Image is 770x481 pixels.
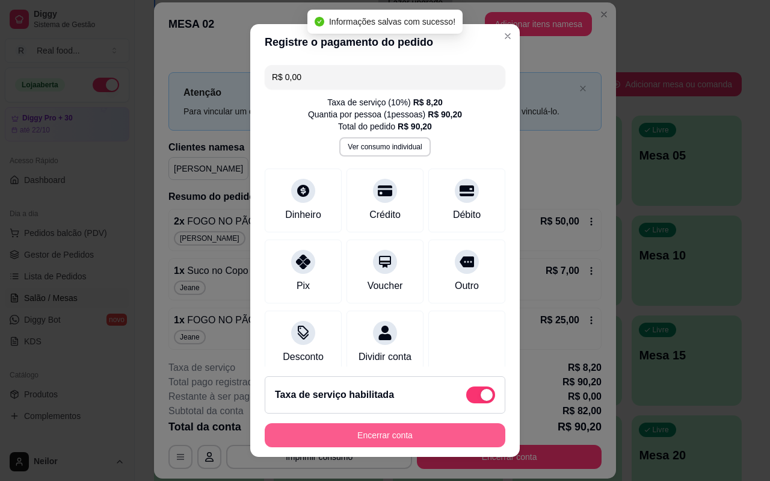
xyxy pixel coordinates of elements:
[369,208,401,222] div: Crédito
[265,423,505,447] button: Encerrar conta
[339,137,430,157] button: Ver consumo individual
[453,208,481,222] div: Débito
[455,279,479,293] div: Outro
[338,120,432,132] div: Total do pedido
[275,388,394,402] h2: Taxa de serviço habilitada
[329,17,455,26] span: Informações salvas com sucesso!
[315,17,324,26] span: check-circle
[428,108,462,120] div: R$ 90,20
[283,350,324,364] div: Desconto
[297,279,310,293] div: Pix
[272,65,498,89] input: Ex.: hambúrguer de cordeiro
[250,24,520,60] header: Registre o pagamento do pedido
[359,350,411,364] div: Dividir conta
[398,120,432,132] div: R$ 90,20
[285,208,321,222] div: Dinheiro
[327,96,443,108] div: Taxa de serviço ( 10 %)
[368,279,403,293] div: Voucher
[498,26,517,46] button: Close
[308,108,462,120] div: Quantia por pessoa ( 1 pessoas)
[413,96,443,108] div: R$ 8,20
